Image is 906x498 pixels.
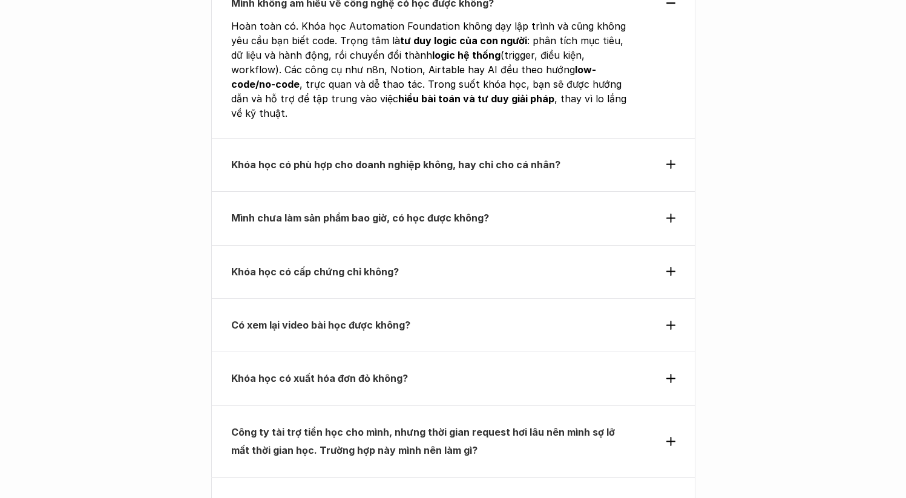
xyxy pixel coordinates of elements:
[231,372,408,384] strong: Khóa học có xuất hóa đơn đỏ không?
[432,49,501,61] strong: logic hệ thống
[231,159,560,171] strong: Khóa học có phù hợp cho doanh nghiệp không, hay chỉ cho cá nhân?
[231,426,617,456] strong: Công ty tài trợ tiền học cho mình, nhưng thời gian request hơi lâu nên mình sợ lỡ mất thời gian h...
[231,19,635,120] p: Hoàn toàn có. Khóa học Automation Foundation không dạy lập trình và cũng không yêu cầu bạn biết c...
[231,64,596,90] strong: low-code/no-code
[398,93,554,105] strong: hiểu bài toán và tư duy giải pháp
[231,212,489,224] strong: Mình chưa làm sản phẩm bao giờ, có học được không?
[231,266,399,278] strong: Khóa học có cấp chứng chỉ không?
[231,319,410,331] strong: Có xem lại video bài học được không?
[400,34,527,47] strong: tư duy logic của con người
